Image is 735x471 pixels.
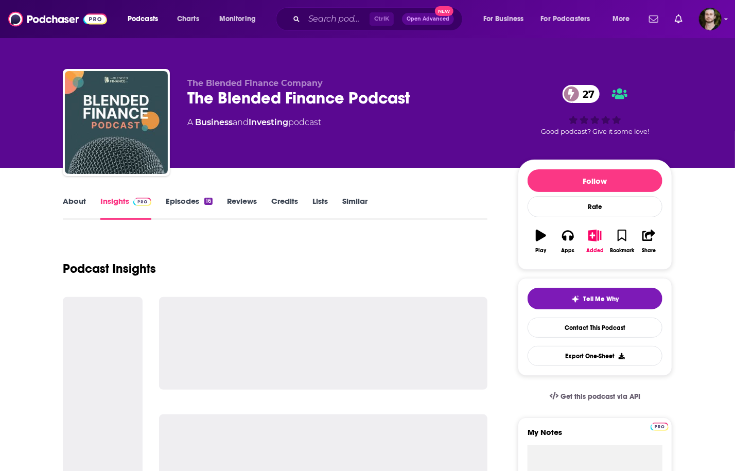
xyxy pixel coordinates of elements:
div: 27Good podcast? Give it some love! [518,78,672,142]
a: Show notifications dropdown [671,10,687,28]
button: Bookmark [608,223,635,260]
button: open menu [605,11,643,27]
div: Rate [528,196,662,217]
img: tell me why sparkle [571,295,580,303]
a: 27 [563,85,600,103]
button: open menu [212,11,269,27]
a: About [63,196,86,220]
img: Podchaser Pro [651,423,669,431]
h1: Podcast Insights [63,261,156,276]
div: Bookmark [610,248,634,254]
a: Pro website [651,421,669,431]
span: For Podcasters [541,12,590,26]
span: More [612,12,630,26]
div: Added [586,248,604,254]
button: open menu [120,11,171,27]
div: Apps [562,248,575,254]
a: Get this podcast via API [541,384,649,409]
a: Charts [170,11,205,27]
a: Investing [249,117,288,127]
label: My Notes [528,427,662,445]
span: Monitoring [219,12,256,26]
a: Lists [312,196,328,220]
a: Credits [271,196,298,220]
span: For Business [483,12,524,26]
a: Episodes16 [166,196,213,220]
span: Get this podcast via API [561,392,640,401]
span: The Blended Finance Company [187,78,323,88]
button: Show profile menu [699,8,722,30]
div: Search podcasts, credits, & more... [286,7,472,31]
button: Share [636,223,662,260]
a: Show notifications dropdown [645,10,662,28]
img: The Blended Finance Podcast [65,71,168,174]
button: Apps [554,223,581,260]
span: Good podcast? Give it some love! [541,128,649,135]
img: Podchaser Pro [133,198,151,206]
div: 16 [204,198,213,205]
button: Added [582,223,608,260]
a: Reviews [227,196,257,220]
a: Similar [342,196,367,220]
button: Open AdvancedNew [402,13,454,25]
span: and [233,117,249,127]
button: open menu [476,11,537,27]
input: Search podcasts, credits, & more... [304,11,370,27]
span: Charts [177,12,199,26]
button: Follow [528,169,662,192]
img: User Profile [699,8,722,30]
a: Business [195,117,233,127]
span: Podcasts [128,12,158,26]
div: A podcast [187,116,321,129]
span: New [435,6,453,16]
span: Open Advanced [407,16,449,22]
a: Contact This Podcast [528,318,662,338]
button: tell me why sparkleTell Me Why [528,288,662,309]
img: Podchaser - Follow, Share and Rate Podcasts [8,9,107,29]
span: Tell Me Why [584,295,619,303]
button: Export One-Sheet [528,346,662,366]
button: Play [528,223,554,260]
span: Logged in as OutlierAudio [699,8,722,30]
div: Share [642,248,656,254]
span: Ctrl K [370,12,394,26]
div: Play [536,248,547,254]
span: 27 [573,85,600,103]
a: InsightsPodchaser Pro [100,196,151,220]
button: open menu [534,11,605,27]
